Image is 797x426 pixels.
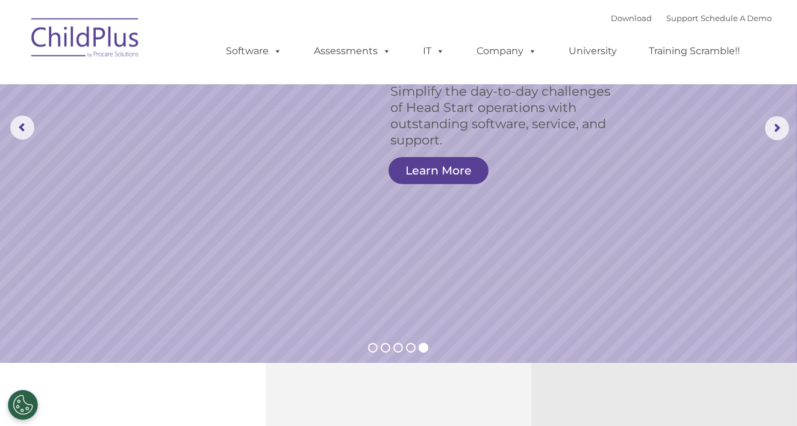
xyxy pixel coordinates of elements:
rs-layer: Simplify the day-to-day challenges of Head Start operations with outstanding software, service, a... [390,83,624,148]
a: Assessments [302,39,404,63]
a: Support [667,13,699,23]
a: Schedule A Demo [701,13,772,23]
a: Training Scramble!! [637,39,752,63]
a: Company [465,39,549,63]
a: Learn More [389,157,489,184]
a: Software [214,39,295,63]
img: ChildPlus by Procare Solutions [25,10,146,70]
button: Cookies Settings [8,390,38,420]
span: Phone number [167,129,219,138]
font: | [611,13,772,23]
a: IT [411,39,457,63]
span: Last name [167,79,204,88]
a: Download [611,13,652,23]
a: University [557,39,630,63]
